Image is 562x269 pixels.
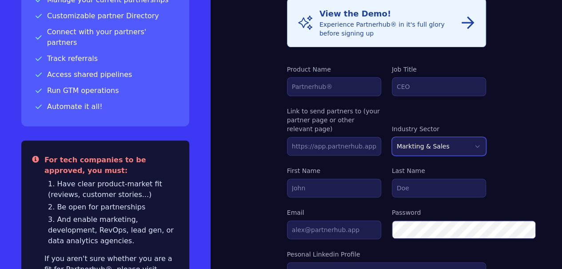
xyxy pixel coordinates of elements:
[287,65,381,74] label: Product Name
[392,166,486,175] label: Last Name
[48,179,179,200] li: Have clear product-market fit (reviews, customer stories...)
[36,11,175,21] p: Customizable partner Directory
[287,166,381,175] label: First Name
[319,8,461,38] div: Experience Partnerhub® in it's full glory before signing up
[36,85,175,96] p: Run GTM operations
[392,77,486,96] input: CEO
[287,179,381,197] input: John
[36,69,175,80] p: Access shared pipelines
[392,208,486,217] label: Password
[36,53,175,64] p: Track referrals
[287,221,381,239] input: alex@partnerhub.app
[287,137,381,156] input: https://app.partnerhub.app/
[36,101,175,112] p: Automate it all!
[392,179,486,197] input: Doe
[44,156,146,175] span: For tech companies to be approved, you must:
[287,208,381,217] label: Email
[287,250,486,259] label: Pesonal Linkedin Profile
[36,27,175,48] p: Connect with your partners' partners
[319,9,391,18] span: View the Demo!
[48,202,179,213] li: Be open for partnerships
[392,65,486,74] label: Job Title
[392,124,486,133] label: Industry Sector
[287,107,381,133] label: Link to send partners to (your partner page or other relevant page)
[287,77,381,96] input: Partnerhub®
[48,214,179,246] li: And enable marketing, development, RevOps, lead gen, or data analytics agencies.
